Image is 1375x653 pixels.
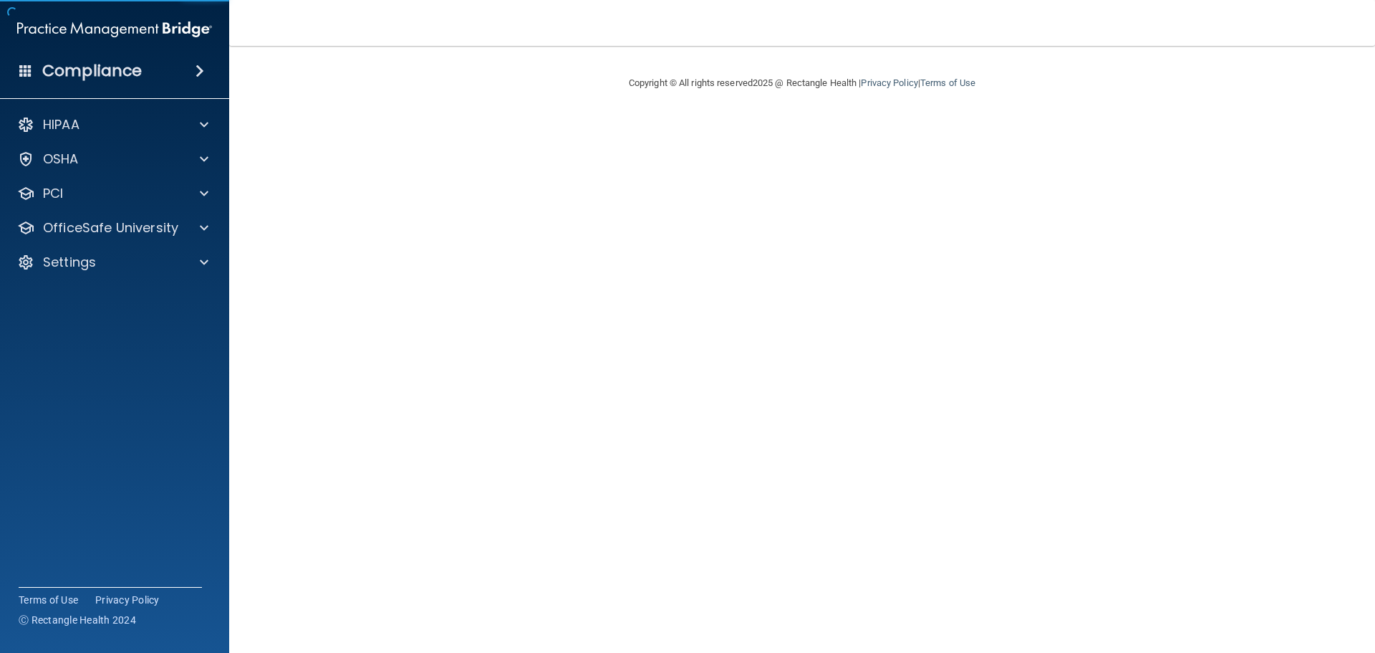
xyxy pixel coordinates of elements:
[19,593,78,607] a: Terms of Use
[43,254,96,271] p: Settings
[861,77,917,88] a: Privacy Policy
[43,116,79,133] p: HIPAA
[17,254,208,271] a: Settings
[17,15,212,44] img: PMB logo
[541,60,1063,106] div: Copyright © All rights reserved 2025 @ Rectangle Health | |
[19,613,136,627] span: Ⓒ Rectangle Health 2024
[920,77,975,88] a: Terms of Use
[43,185,63,202] p: PCI
[17,185,208,202] a: PCI
[43,151,79,168] p: OSHA
[42,61,142,81] h4: Compliance
[17,116,208,133] a: HIPAA
[17,219,208,237] a: OfficeSafe University
[95,593,160,607] a: Privacy Policy
[17,151,208,168] a: OSHA
[43,219,178,237] p: OfficeSafe University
